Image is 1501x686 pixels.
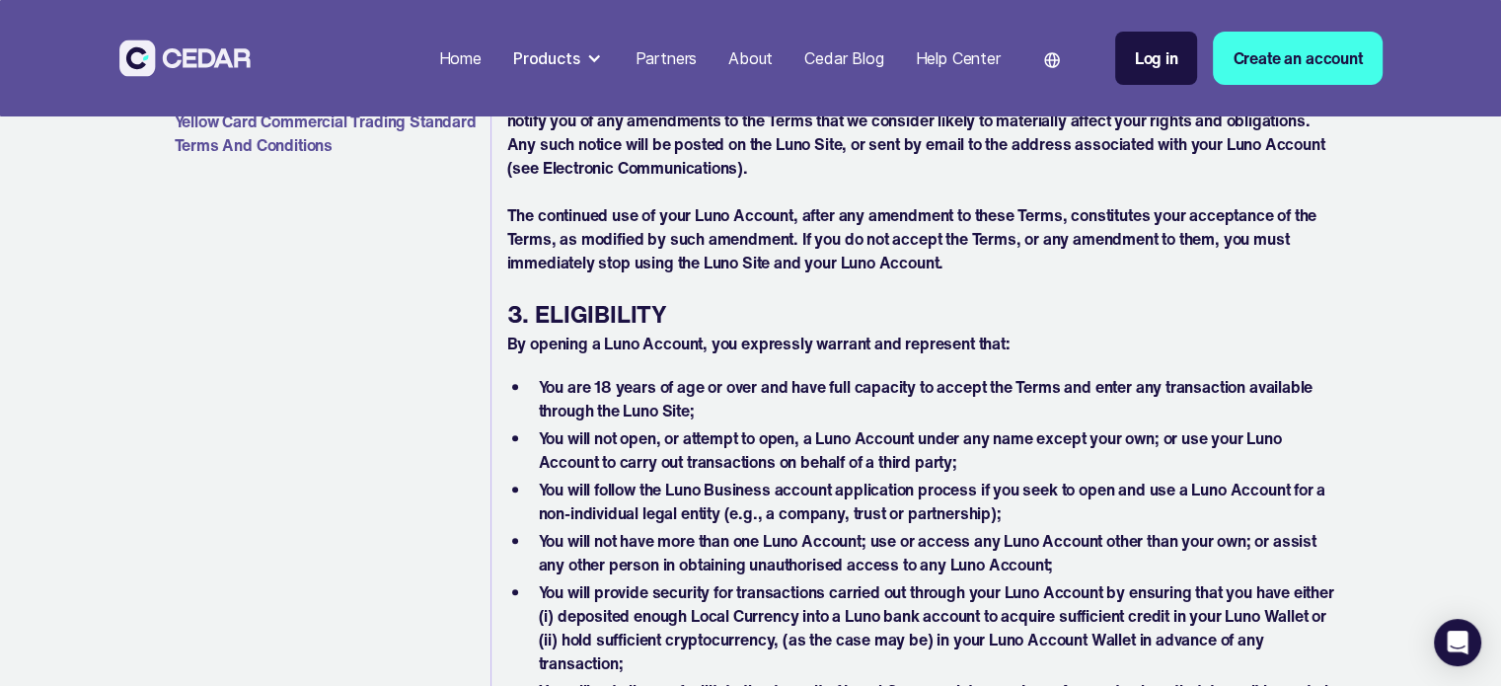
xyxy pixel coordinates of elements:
[1044,52,1060,68] img: world icon
[804,46,883,70] div: Cedar Blog
[507,61,1343,180] p: Luno may amend the Terms from time to time. You should visit the Luno website regularly to check ...
[720,37,781,80] a: About
[531,580,1343,675] li: You will provide security for transactions carried out through your Luno Account by ensuring that...
[796,37,891,80] a: Cedar Blog
[505,38,612,78] div: Products
[635,46,697,70] div: Partners
[507,203,1343,274] p: The continued use of your Luno Account, after any amendment to these Terms, constitutes your acce...
[513,46,580,70] div: Products
[1115,32,1198,85] a: Log in
[1213,32,1382,85] a: Create an account
[507,332,1343,355] p: By opening a Luno Account, you expressly warrant and represent that:
[728,46,773,70] div: About
[915,46,1000,70] div: Help Center
[907,37,1008,80] a: Help Center
[1135,46,1178,70] div: Log in
[175,110,483,157] a: Yellow Card Commercial Trading Standard Terms And Conditions
[507,180,1343,203] p: ‍
[531,529,1343,576] li: You will not have more than one Luno Account; use or access any Luno Account other than your own;...
[431,37,489,80] a: Home
[627,37,705,80] a: Partners
[531,375,1343,422] li: You are 18 years of age or over and have full capacity to accept the Terms and enter any transact...
[507,274,1343,298] p: ‍
[439,46,482,70] div: Home
[531,478,1343,525] li: You will follow the Luno Business account application process if you seek to open and use a Luno ...
[1434,619,1481,666] div: Open Intercom Messenger
[507,298,1343,332] h6: 3. ELIGIBILITY
[531,426,1343,474] li: You will not open, or attempt to open, a Luno Account under any name except your own; or use your...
